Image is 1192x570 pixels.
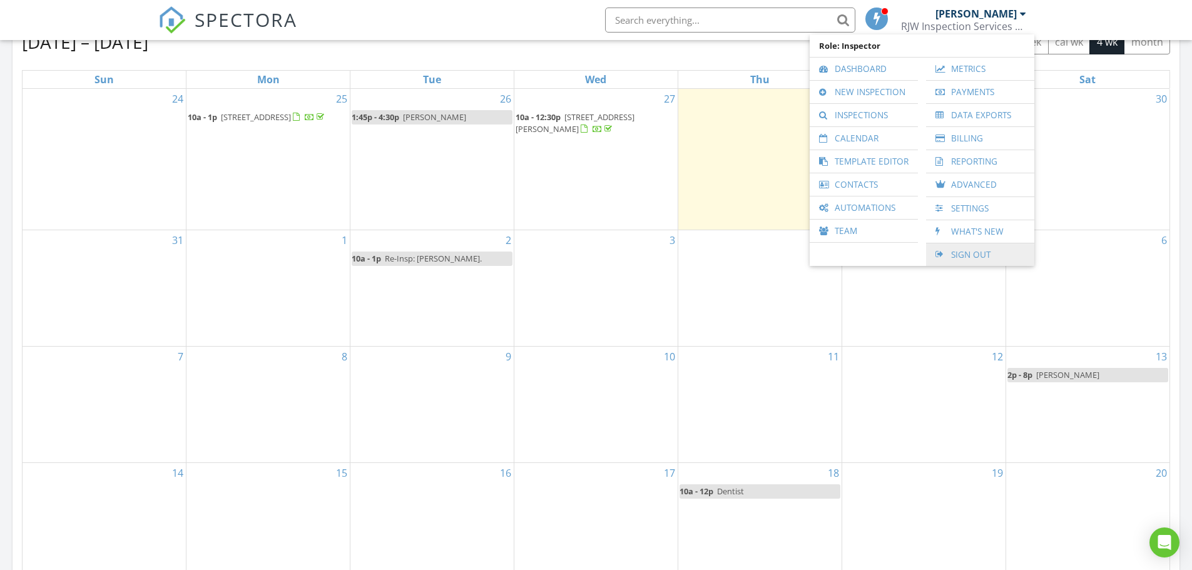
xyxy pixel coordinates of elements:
span: [PERSON_NAME] [1036,369,1099,380]
td: Go to August 25, 2025 [186,89,350,230]
a: Tuesday [420,71,444,88]
a: Go to September 9, 2025 [503,347,514,367]
td: Go to August 26, 2025 [350,89,514,230]
a: Team [816,220,912,242]
div: Open Intercom Messenger [1149,527,1179,557]
span: SPECTORA [195,6,297,33]
td: Go to August 31, 2025 [23,230,186,346]
a: Advanced [932,173,1028,196]
a: 10a - 12:30p [STREET_ADDRESS][PERSON_NAME] [516,111,634,135]
div: [PERSON_NAME] [935,8,1017,20]
a: SPECTORA [158,17,297,43]
a: Reporting [932,150,1028,173]
a: Thursday [748,71,772,88]
td: Go to September 10, 2025 [514,346,678,462]
span: 10a - 1p [188,111,217,123]
h2: [DATE] – [DATE] [22,29,148,54]
td: Go to September 3, 2025 [514,230,678,346]
a: Wednesday [583,71,609,88]
td: Go to September 1, 2025 [186,230,350,346]
td: Go to September 13, 2025 [1006,346,1169,462]
span: Re-Insp: [PERSON_NAME]. [385,253,482,264]
a: Saturday [1077,71,1098,88]
a: Go to September 16, 2025 [497,463,514,483]
a: Go to September 2, 2025 [503,230,514,250]
a: Payments [932,81,1028,103]
a: Go to September 18, 2025 [825,463,842,483]
a: Template Editor [816,150,912,173]
button: month [1124,30,1170,54]
td: Go to August 28, 2025 [678,89,842,230]
td: Go to August 30, 2025 [1006,89,1169,230]
a: Go to August 24, 2025 [170,89,186,109]
a: Go to September 15, 2025 [334,463,350,483]
span: Dentist [717,486,744,497]
a: 10a - 1p [STREET_ADDRESS] [188,110,349,125]
a: Go to September 1, 2025 [339,230,350,250]
td: Go to September 11, 2025 [678,346,842,462]
a: 10a - 12:30p [STREET_ADDRESS][PERSON_NAME] [516,110,676,137]
td: Go to September 12, 2025 [842,346,1006,462]
a: Dashboard [816,58,912,80]
td: Go to September 6, 2025 [1006,230,1169,346]
a: Data Exports [932,104,1028,126]
a: Go to August 25, 2025 [334,89,350,109]
a: Sunday [92,71,116,88]
a: Go to September 13, 2025 [1153,347,1169,367]
a: Go to September 20, 2025 [1153,463,1169,483]
a: Calendar [816,127,912,150]
td: Go to August 27, 2025 [514,89,678,230]
a: Go to September 10, 2025 [661,347,678,367]
a: Automations [816,196,912,219]
a: Go to September 11, 2025 [825,347,842,367]
a: Sign Out [932,243,1028,266]
a: Metrics [932,58,1028,80]
a: Go to September 6, 2025 [1159,230,1169,250]
a: Go to September 19, 2025 [989,463,1006,483]
a: Go to September 17, 2025 [661,463,678,483]
span: [STREET_ADDRESS] [221,111,291,123]
a: Go to August 27, 2025 [661,89,678,109]
a: Go to August 26, 2025 [497,89,514,109]
td: Go to September 7, 2025 [23,346,186,462]
td: Go to September 8, 2025 [186,346,350,462]
a: Inspections [816,104,912,126]
td: Go to September 9, 2025 [350,346,514,462]
td: Go to September 2, 2025 [350,230,514,346]
a: Go to August 30, 2025 [1153,89,1169,109]
input: Search everything... [605,8,855,33]
span: 10a - 12p [680,486,713,497]
a: Go to September 8, 2025 [339,347,350,367]
a: Go to September 3, 2025 [667,230,678,250]
button: 4 wk [1089,30,1124,54]
span: 10a - 12:30p [516,111,561,123]
a: New Inspection [816,81,912,103]
a: 10a - 1p [STREET_ADDRESS] [188,111,327,123]
a: Go to September 7, 2025 [175,347,186,367]
a: Monday [255,71,282,88]
a: Contacts [816,173,912,196]
span: [STREET_ADDRESS][PERSON_NAME] [516,111,634,135]
span: 1:45p - 4:30p [352,111,399,123]
td: Go to September 5, 2025 [842,230,1006,346]
div: RJW Inspection Services LLC [901,20,1026,33]
a: What's New [932,220,1028,243]
span: Role: Inspector [816,34,1028,57]
a: Go to August 31, 2025 [170,230,186,250]
a: Go to September 14, 2025 [170,463,186,483]
a: Settings [932,197,1028,220]
img: The Best Home Inspection Software - Spectora [158,6,186,34]
td: Go to September 4, 2025 [678,230,842,346]
span: 2p - 8p [1007,369,1032,380]
span: [PERSON_NAME] [403,111,466,123]
a: Go to September 12, 2025 [989,347,1006,367]
span: 10a - 1p [352,253,381,264]
button: cal wk [1048,30,1091,54]
td: Go to August 24, 2025 [23,89,186,230]
a: Billing [932,127,1028,150]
